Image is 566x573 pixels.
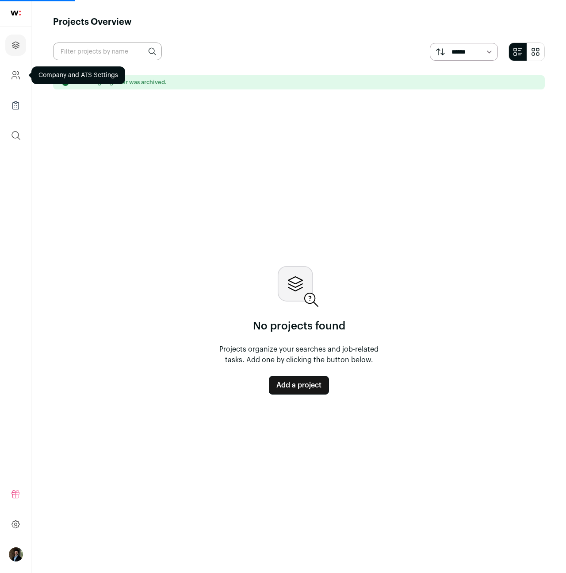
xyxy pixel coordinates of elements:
[9,547,23,561] button: Open dropdown
[9,547,23,561] img: 738190-medium_jpg
[11,11,21,15] img: wellfound-shorthand-0d5821cbd27db2630d0214b213865d53afaa358527fdda9d0ea32b1df1b89c2c.svg
[5,35,26,56] a: Projects
[5,95,26,116] a: Company Lists
[53,16,132,28] h1: Projects Overview
[53,43,162,60] input: Filter projects by name
[31,66,125,84] div: Company and ATS Settings
[5,65,26,86] a: Company and ATS Settings
[253,319,345,333] p: No projects found
[269,376,329,395] a: Add a project
[214,344,384,365] p: Projects organize your searches and job-related tasks. Add one by clicking the button below.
